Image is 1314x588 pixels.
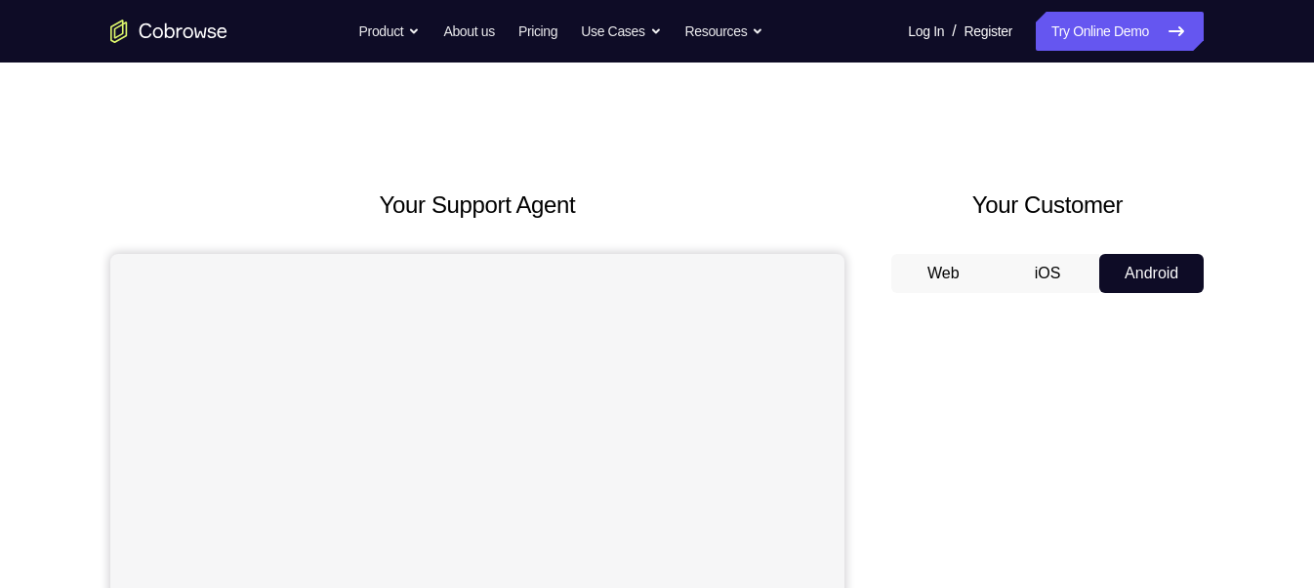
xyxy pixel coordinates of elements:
[443,12,494,51] a: About us
[908,12,944,51] a: Log In
[518,12,557,51] a: Pricing
[891,254,996,293] button: Web
[581,12,661,51] button: Use Cases
[359,12,421,51] button: Product
[1099,254,1204,293] button: Android
[685,12,764,51] button: Resources
[891,188,1204,223] h2: Your Customer
[110,20,227,43] a: Go to the home page
[965,12,1012,51] a: Register
[996,254,1100,293] button: iOS
[952,20,956,43] span: /
[110,188,844,223] h2: Your Support Agent
[1036,12,1204,51] a: Try Online Demo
